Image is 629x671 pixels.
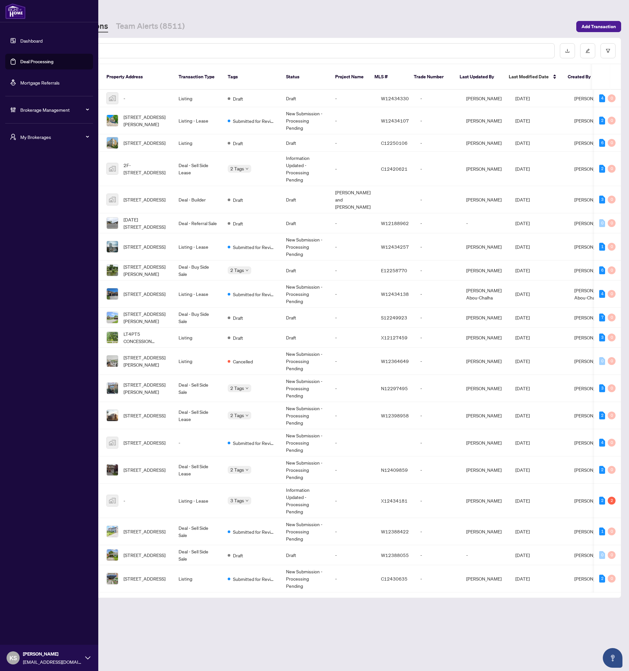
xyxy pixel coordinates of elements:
[281,429,330,456] td: New Submission - Processing Pending
[608,165,616,173] div: 0
[20,80,60,86] a: Mortgage Referrals
[574,287,610,300] span: [PERSON_NAME] Abou-Chalha
[415,260,461,280] td: -
[173,375,222,402] td: Deal - Sell Side Sale
[509,73,549,80] span: Last Modified Date
[574,140,610,146] span: [PERSON_NAME]
[233,439,276,447] span: Submitted for Review
[461,308,510,328] td: [PERSON_NAME]
[600,43,616,58] button: filter
[381,95,409,101] span: W12434330
[281,545,330,565] td: Draft
[330,90,376,107] td: -
[504,64,562,90] th: Last Modified Date
[281,134,330,152] td: Draft
[381,220,409,226] span: W12188962
[515,291,530,297] span: [DATE]
[415,402,461,429] td: -
[330,280,376,308] td: -
[515,335,530,340] span: [DATE]
[173,484,222,518] td: Listing - Lease
[515,576,530,582] span: [DATE]
[330,64,369,90] th: Project Name
[608,266,616,274] div: 0
[124,575,165,582] span: [STREET_ADDRESS]
[281,280,330,308] td: New Submission - Processing Pending
[599,357,605,365] div: 0
[515,467,530,473] span: [DATE]
[281,484,330,518] td: Information Updated - Processing Pending
[173,308,222,328] td: Deal - Buy Side Sale
[381,267,407,273] span: E12258770
[124,551,165,559] span: [STREET_ADDRESS]
[330,456,376,484] td: -
[608,219,616,227] div: 0
[515,166,530,172] span: [DATE]
[173,565,222,592] td: Listing
[330,402,376,429] td: -
[415,456,461,484] td: -
[461,107,510,134] td: [PERSON_NAME]
[10,653,17,662] span: KS
[608,357,616,365] div: 0
[562,64,602,90] th: Created By
[608,439,616,447] div: 0
[281,518,330,545] td: New Submission - Processing Pending
[116,21,185,32] a: Team Alerts (8511)
[606,48,610,53] span: filter
[124,162,168,176] span: 2F-[STREET_ADDRESS]
[173,213,222,233] td: Deal - Referral Sale
[381,315,407,320] span: S12249923
[599,219,605,227] div: 0
[574,267,610,273] span: [PERSON_NAME]
[107,573,118,584] img: thumbnail-img
[608,117,616,125] div: 0
[461,565,510,592] td: [PERSON_NAME]
[233,528,276,535] span: Submitted for Review
[415,545,461,565] td: -
[124,263,168,278] span: [STREET_ADDRESS][PERSON_NAME]
[107,241,118,252] img: thumbnail-img
[222,64,281,90] th: Tags
[608,243,616,251] div: 0
[574,412,610,418] span: [PERSON_NAME]
[515,440,530,446] span: [DATE]
[245,167,249,170] span: down
[330,545,376,565] td: -
[124,196,165,203] span: [STREET_ADDRESS]
[461,260,510,280] td: [PERSON_NAME]
[415,213,461,233] td: -
[107,549,118,561] img: thumbnail-img
[173,107,222,134] td: Listing - Lease
[599,575,605,583] div: 2
[381,412,409,418] span: W12398958
[233,95,243,102] span: Draft
[599,94,605,102] div: 4
[107,410,118,421] img: thumbnail-img
[574,552,610,558] span: [PERSON_NAME]
[230,497,244,504] span: 3 Tags
[461,484,510,518] td: [PERSON_NAME]
[603,648,622,668] button: Open asap
[124,497,125,504] span: -
[233,358,253,365] span: Cancelled
[330,152,376,186] td: -
[599,165,605,173] div: 2
[461,90,510,107] td: [PERSON_NAME]
[330,233,376,260] td: -
[281,328,330,348] td: Draft
[173,233,222,260] td: Listing - Lease
[381,335,408,340] span: X12127459
[574,118,610,124] span: [PERSON_NAME]
[281,64,330,90] th: Status
[574,467,610,473] span: [PERSON_NAME]
[515,358,530,364] span: [DATE]
[330,375,376,402] td: -
[574,315,610,320] span: [PERSON_NAME]
[565,48,570,53] span: download
[107,437,118,448] img: thumbnail-img
[381,552,409,558] span: W12388055
[415,186,461,213] td: -
[281,456,330,484] td: New Submission - Processing Pending
[608,412,616,419] div: 0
